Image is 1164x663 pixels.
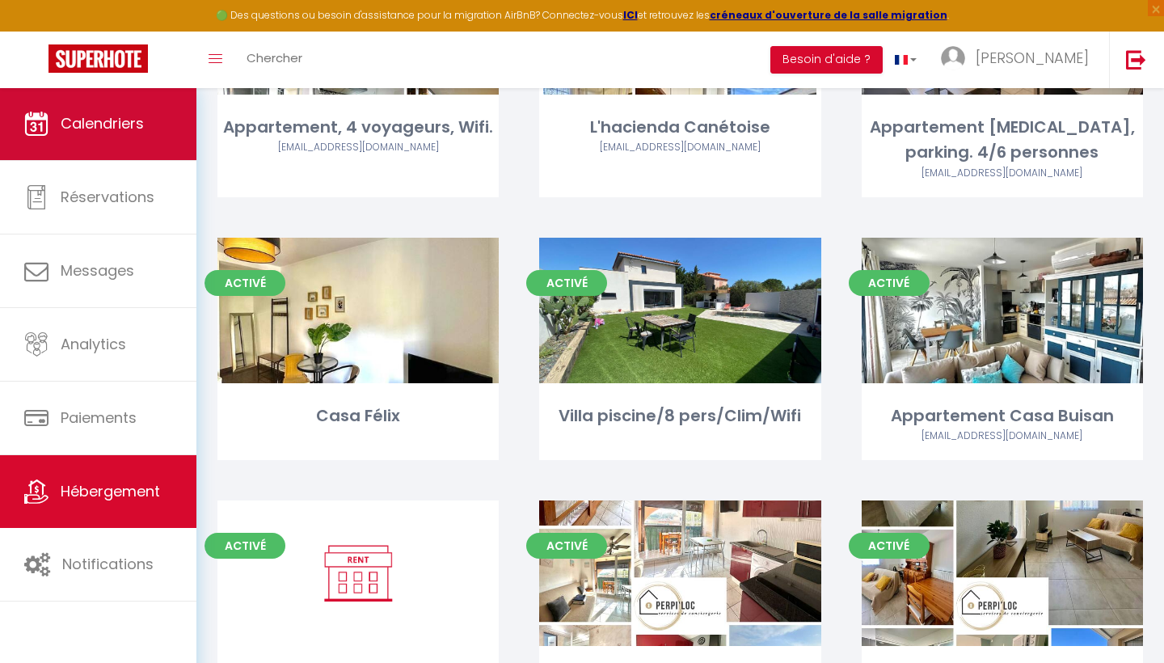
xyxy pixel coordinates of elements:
[61,481,160,501] span: Hébergement
[61,187,154,207] span: Réservations
[539,140,820,155] div: Airbnb
[61,408,137,428] span: Paiements
[217,115,499,140] div: Appartement, 4 voyageurs, Wifi.
[217,140,499,155] div: Airbnb
[941,46,965,70] img: ...
[247,49,302,66] span: Chercher
[217,403,499,429] div: Casa Félix
[862,115,1143,166] div: Appartement [MEDICAL_DATA], parking. 4/6 personnes
[862,403,1143,429] div: Appartement Casa Buisan
[48,44,148,73] img: Super Booking
[62,554,154,574] span: Notifications
[61,113,144,133] span: Calendriers
[623,8,638,22] a: ICI
[539,115,820,140] div: L'hacienda Canétoise
[13,6,61,55] button: Ouvrir le widget de chat LiveChat
[849,270,930,296] span: Activé
[710,8,947,22] a: créneaux d'ouverture de la salle migration
[929,32,1109,88] a: ... [PERSON_NAME]
[61,260,134,281] span: Messages
[770,46,883,74] button: Besoin d'aide ?
[526,533,607,559] span: Activé
[862,429,1143,444] div: Airbnb
[1126,49,1146,70] img: logout
[205,533,285,559] span: Activé
[539,403,820,429] div: Villa piscine/8 pers/Clim/Wifi
[234,32,314,88] a: Chercher
[526,270,607,296] span: Activé
[976,48,1089,68] span: [PERSON_NAME]
[205,270,285,296] span: Activé
[849,533,930,559] span: Activé
[61,334,126,354] span: Analytics
[862,166,1143,181] div: Airbnb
